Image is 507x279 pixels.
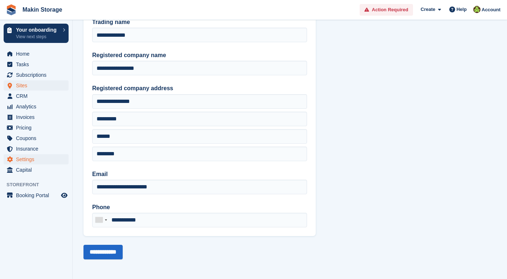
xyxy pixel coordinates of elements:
p: View next steps [16,33,59,40]
span: Insurance [16,144,60,154]
span: Pricing [16,123,60,133]
label: Trading name [92,18,307,27]
a: menu [4,154,69,164]
a: menu [4,80,69,91]
a: menu [4,165,69,175]
a: menu [4,91,69,101]
a: menu [4,49,69,59]
span: Capital [16,165,60,175]
span: Settings [16,154,60,164]
span: Sites [16,80,60,91]
a: Preview store [60,191,69,200]
span: Action Required [372,6,408,13]
span: Invoices [16,112,60,122]
span: Tasks [16,59,60,69]
a: menu [4,144,69,154]
label: Email [92,170,307,179]
span: Coupons [16,133,60,143]
a: menu [4,133,69,143]
a: Action Required [360,4,413,16]
img: Makin Storage Team [473,6,481,13]
a: menu [4,101,69,112]
a: menu [4,123,69,133]
span: Account [482,6,500,13]
a: menu [4,112,69,122]
span: Home [16,49,60,59]
a: Makin Storage [20,4,65,16]
span: Booking Portal [16,190,60,200]
p: Your onboarding [16,27,59,32]
span: CRM [16,91,60,101]
label: Registered company address [92,84,307,93]
span: Create [421,6,435,13]
a: menu [4,59,69,69]
span: Storefront [7,181,72,188]
span: Analytics [16,101,60,112]
a: menu [4,190,69,200]
label: Phone [92,203,307,212]
img: stora-icon-8386f47178a22dfd0bd8f6a31ec36ba5ce8667c1dd55bd0f319d3a0aa187defe.svg [6,4,17,15]
span: Help [457,6,467,13]
label: Registered company name [92,51,307,60]
a: Your onboarding View next steps [4,24,69,43]
span: Subscriptions [16,70,60,80]
a: menu [4,70,69,80]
